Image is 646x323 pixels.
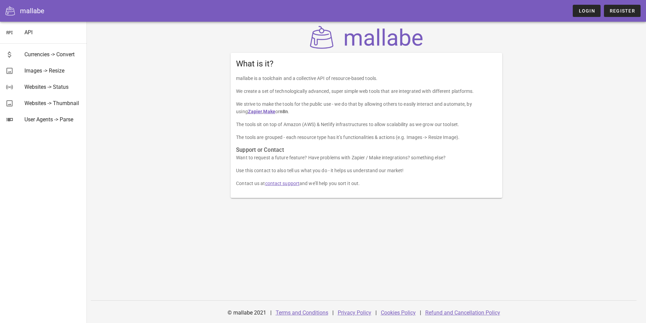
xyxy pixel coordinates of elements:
[236,100,497,115] p: We strive to make the tools for the public use - we do that by allowing others to easily interact...
[24,116,81,123] div: User Agents -> Parse
[276,309,328,316] a: Terms and Conditions
[516,248,646,323] iframe: Tidio Chat
[609,8,635,14] span: Register
[236,87,497,95] p: We create a set of technologically advanced, super simple web tools that are integrated with diff...
[236,134,497,141] p: The tools are grouped - each resource type has it’s functionalities & actions (e.g. Images -> Res...
[236,180,497,187] p: Contact us at and we’ll help you sort it out.
[578,8,595,14] span: Login
[236,121,497,128] p: The tools sit on top of Amazon (AWS) & Netlify infrastructures to allow scalability as we grow ou...
[223,305,270,321] div: © mallabe 2021
[20,6,44,16] div: mallabe
[332,305,334,321] div: |
[338,309,371,316] a: Privacy Policy
[24,67,81,74] div: Images -> Resize
[236,154,497,161] p: Want to request a future feature? Have problems with Zapier / Make integrations? something else?
[308,26,425,49] img: mallabe Logo
[263,109,275,114] a: Make
[24,29,81,36] div: API
[24,84,81,90] div: Websites -> Status
[248,109,262,114] a: Zapier
[270,305,272,321] div: |
[265,181,300,186] a: contact support
[381,309,416,316] a: Cookies Policy
[236,146,497,154] h3: Support or Contact
[236,167,497,174] p: Use this contact to also tell us what you do - it helps us understand our market!
[231,53,502,75] div: What is it?
[420,305,421,321] div: |
[280,109,288,114] strong: n8n
[604,5,641,17] a: Register
[24,100,81,106] div: Websites -> Thumbnail
[24,51,81,58] div: Currencies -> Convert
[573,5,600,17] a: Login
[425,309,500,316] a: Refund and Cancellation Policy
[375,305,377,321] div: |
[236,75,497,82] p: mallabe is a toolchain and a collective API of resource-based tools.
